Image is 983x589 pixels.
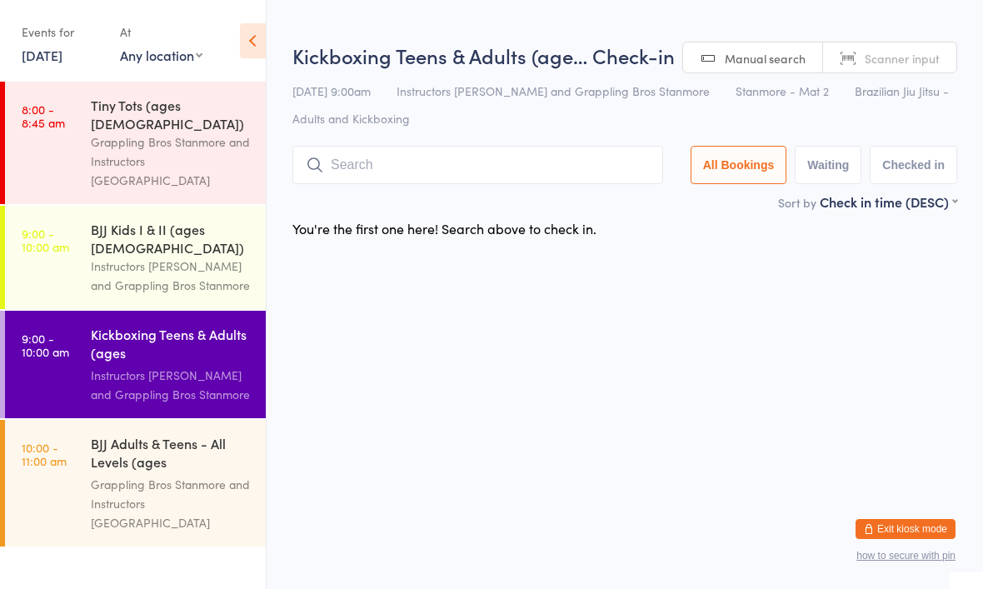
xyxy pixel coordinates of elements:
[22,332,69,358] time: 9:00 - 10:00 am
[292,219,596,237] div: You're the first one here! Search above to check in.
[91,257,252,295] div: Instructors [PERSON_NAME] and Grappling Bros Stanmore
[91,220,252,257] div: BJJ Kids I & II (ages [DEMOGRAPHIC_DATA])
[91,132,252,190] div: Grappling Bros Stanmore and Instructors [GEOGRAPHIC_DATA]
[5,311,266,418] a: 9:00 -10:00 amKickboxing Teens & Adults (ages [DEMOGRAPHIC_DATA]+)Instructors [PERSON_NAME] and G...
[5,82,266,204] a: 8:00 -8:45 amTiny Tots (ages [DEMOGRAPHIC_DATA])Grappling Bros Stanmore and Instructors [GEOGRAPH...
[5,420,266,547] a: 10:00 -11:00 amBJJ Adults & Teens - All Levels (ages [DEMOGRAPHIC_DATA]+)Grappling Bros Stanmore ...
[865,50,940,67] span: Scanner input
[820,192,957,211] div: Check in time (DESC)
[120,46,202,64] div: Any location
[795,146,861,184] button: Waiting
[778,194,816,211] label: Sort by
[22,441,67,467] time: 10:00 - 11:00 am
[120,18,202,46] div: At
[725,50,806,67] span: Manual search
[91,366,252,404] div: Instructors [PERSON_NAME] and Grappling Bros Stanmore
[856,550,956,562] button: how to secure with pin
[91,325,252,366] div: Kickboxing Teens & Adults (ages [DEMOGRAPHIC_DATA]+)
[22,227,69,253] time: 9:00 - 10:00 am
[22,46,62,64] a: [DATE]
[22,102,65,129] time: 8:00 - 8:45 am
[91,434,252,475] div: BJJ Adults & Teens - All Levels (ages [DEMOGRAPHIC_DATA]+)
[856,519,956,539] button: Exit kiosk mode
[22,18,103,46] div: Events for
[736,82,829,99] span: Stanmore - Mat 2
[870,146,957,184] button: Checked in
[292,146,663,184] input: Search
[91,96,252,132] div: Tiny Tots (ages [DEMOGRAPHIC_DATA])
[91,475,252,532] div: Grappling Bros Stanmore and Instructors [GEOGRAPHIC_DATA]
[292,42,957,69] h2: Kickboxing Teens & Adults (age… Check-in
[5,206,266,309] a: 9:00 -10:00 amBJJ Kids I & II (ages [DEMOGRAPHIC_DATA])Instructors [PERSON_NAME] and Grappling Br...
[397,82,710,99] span: Instructors [PERSON_NAME] and Grappling Bros Stanmore
[292,82,371,99] span: [DATE] 9:00am
[691,146,787,184] button: All Bookings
